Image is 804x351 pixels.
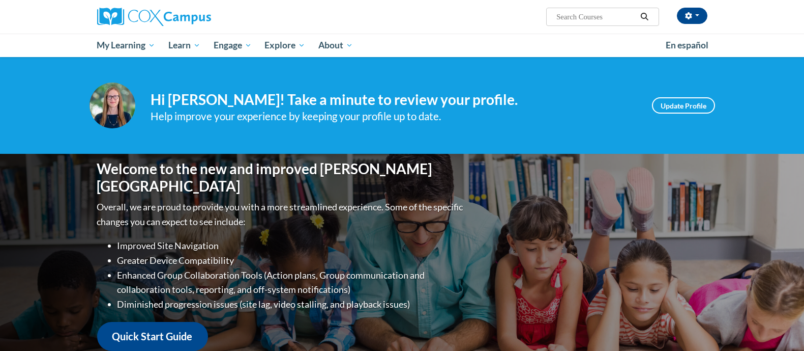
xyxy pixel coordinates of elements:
li: Diminished progression issues (site lag, video stalling, and playback issues) [117,297,466,312]
a: About [312,34,360,57]
h4: Hi [PERSON_NAME]! Take a minute to review your profile. [151,91,637,109]
span: Engage [214,39,252,51]
a: Cox Campus [97,8,290,26]
p: Overall, we are proud to provide you with a more streamlined experience. Some of the specific cha... [97,200,466,229]
a: Engage [207,34,258,57]
a: My Learning [91,34,162,57]
a: Explore [258,34,312,57]
input: Search Courses [555,11,637,23]
span: Learn [168,39,200,51]
span: En español [666,40,708,50]
li: Improved Site Navigation [117,238,466,253]
div: Main menu [82,34,723,57]
a: En español [659,35,715,56]
img: Cox Campus [97,8,211,26]
a: Update Profile [652,97,715,114]
div: Help improve your experience by keeping your profile up to date. [151,108,637,125]
button: Search [637,11,652,23]
span: My Learning [97,39,155,51]
a: Quick Start Guide [97,322,208,351]
a: Learn [162,34,207,57]
h1: Welcome to the new and improved [PERSON_NAME][GEOGRAPHIC_DATA] [97,160,466,195]
span: Explore [264,39,305,51]
span: About [318,39,353,51]
li: Enhanced Group Collaboration Tools (Action plans, Group communication and collaboration tools, re... [117,268,466,298]
li: Greater Device Compatibility [117,253,466,268]
button: Account Settings [677,8,707,24]
img: Profile Image [90,83,135,128]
